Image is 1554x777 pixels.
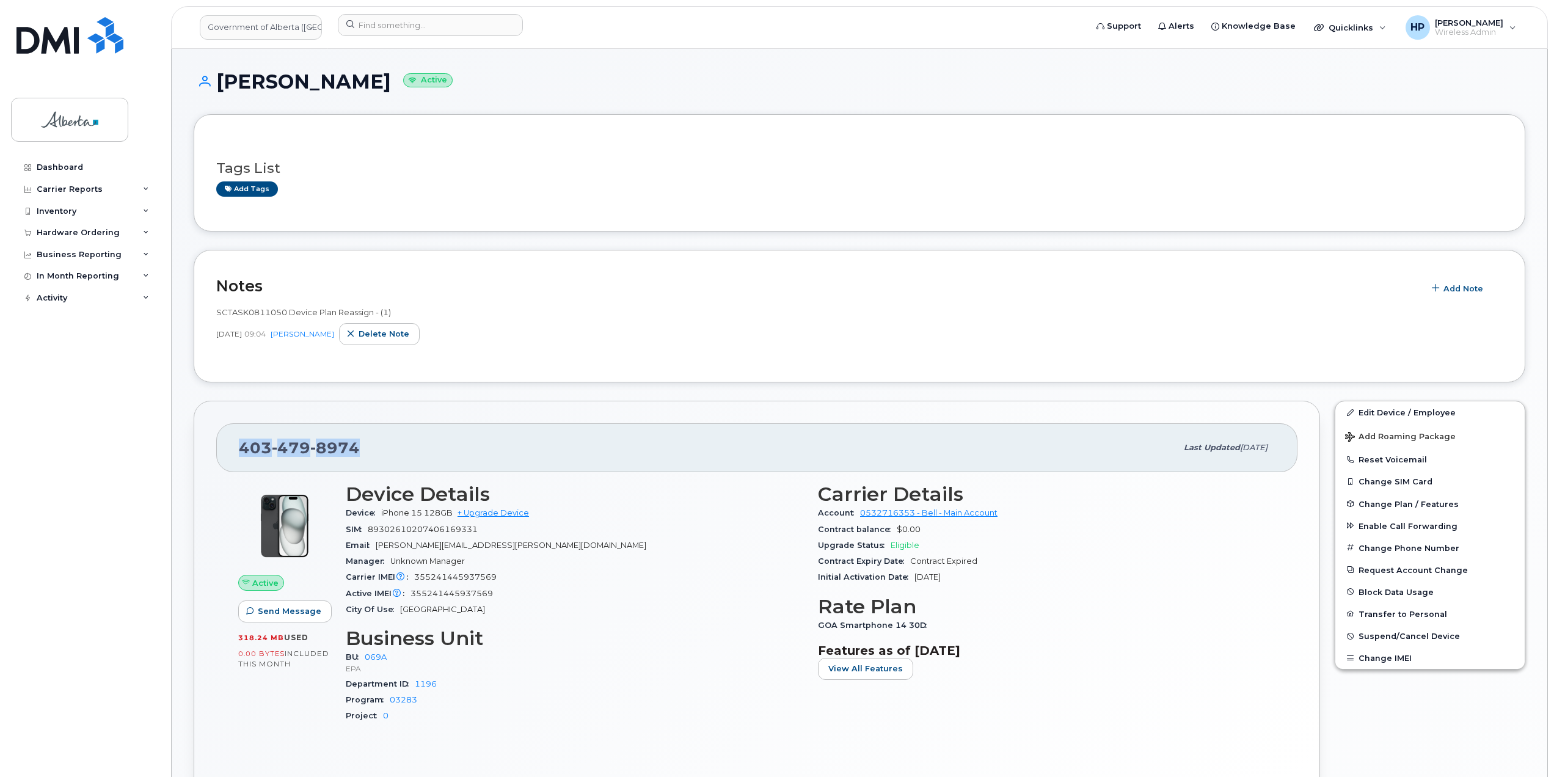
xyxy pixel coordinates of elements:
span: SCTASK0811050 Device Plan Reassign - (1) [216,307,391,317]
p: EPA [346,663,803,674]
span: Last updated [1184,443,1240,452]
button: Request Account Change [1335,559,1525,581]
span: [GEOGRAPHIC_DATA] [400,605,485,614]
span: Upgrade Status [818,541,891,550]
span: 8974 [310,439,360,457]
a: 1196 [415,679,437,688]
span: Active IMEI [346,589,410,598]
button: Transfer to Personal [1335,603,1525,625]
span: Delete note [359,328,409,340]
button: Suspend/Cancel Device [1335,625,1525,647]
span: 09:04 [244,329,266,339]
span: 89302610207406169331 [368,525,478,534]
span: Add Note [1443,283,1483,294]
span: 318.24 MB [238,633,284,642]
button: Send Message [238,600,332,622]
span: $0.00 [897,525,921,534]
h3: Device Details [346,483,803,505]
h1: [PERSON_NAME] [194,71,1525,92]
a: + Upgrade Device [458,508,529,517]
span: [DATE] [914,572,941,582]
h3: Rate Plan [818,596,1275,618]
span: SIM [346,525,368,534]
h3: Business Unit [346,627,803,649]
button: Change Plan / Features [1335,493,1525,515]
span: 0.00 Bytes [238,649,285,658]
span: Active [252,577,279,589]
button: Block Data Usage [1335,581,1525,603]
a: Add tags [216,181,278,197]
button: Add Roaming Package [1335,423,1525,448]
span: Email [346,541,376,550]
span: [PERSON_NAME][EMAIL_ADDRESS][PERSON_NAME][DOMAIN_NAME] [376,541,646,550]
span: Send Message [258,605,321,617]
span: [DATE] [216,329,242,339]
span: Contract balance [818,525,897,534]
button: Reset Voicemail [1335,448,1525,470]
a: [PERSON_NAME] [271,329,334,338]
a: 0532716353 - Bell - Main Account [860,508,998,517]
span: Eligible [891,541,919,550]
span: iPhone 15 128GB [381,508,453,517]
span: GOA Smartphone 14 30D [818,621,933,630]
span: Add Roaming Package [1345,432,1456,443]
span: 403 [239,439,360,457]
h3: Tags List [216,161,1503,176]
span: Unknown Manager [390,556,465,566]
span: Contract Expired [910,556,977,566]
a: 069A [365,652,387,662]
span: Contract Expiry Date [818,556,910,566]
span: Department ID [346,679,415,688]
span: Device [346,508,381,517]
span: Program [346,695,390,704]
h3: Features as of [DATE] [818,643,1275,658]
a: Edit Device / Employee [1335,401,1525,423]
span: used [284,633,308,642]
img: iPhone_15_Black.png [248,489,321,563]
button: Change SIM Card [1335,470,1525,492]
span: Project [346,711,383,720]
span: Suspend/Cancel Device [1359,632,1460,641]
span: City Of Use [346,605,400,614]
span: Initial Activation Date [818,572,914,582]
button: Change IMEI [1335,647,1525,669]
a: 03283 [390,695,417,704]
span: 355241445937569 [414,572,497,582]
span: BU [346,652,365,662]
span: [DATE] [1240,443,1268,452]
span: Change Plan / Features [1359,499,1459,508]
button: Add Note [1424,277,1494,299]
span: 355241445937569 [410,589,493,598]
span: View All Features [828,663,903,674]
span: Manager [346,556,390,566]
span: Carrier IMEI [346,572,414,582]
span: 479 [272,439,310,457]
a: 0 [383,711,388,720]
button: Enable Call Forwarding [1335,515,1525,537]
span: Enable Call Forwarding [1359,521,1457,530]
small: Active [403,73,453,87]
button: Change Phone Number [1335,537,1525,559]
button: Delete note [339,323,420,345]
h3: Carrier Details [818,483,1275,505]
button: View All Features [818,658,913,680]
h2: Notes [216,277,1418,295]
span: Account [818,508,860,517]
